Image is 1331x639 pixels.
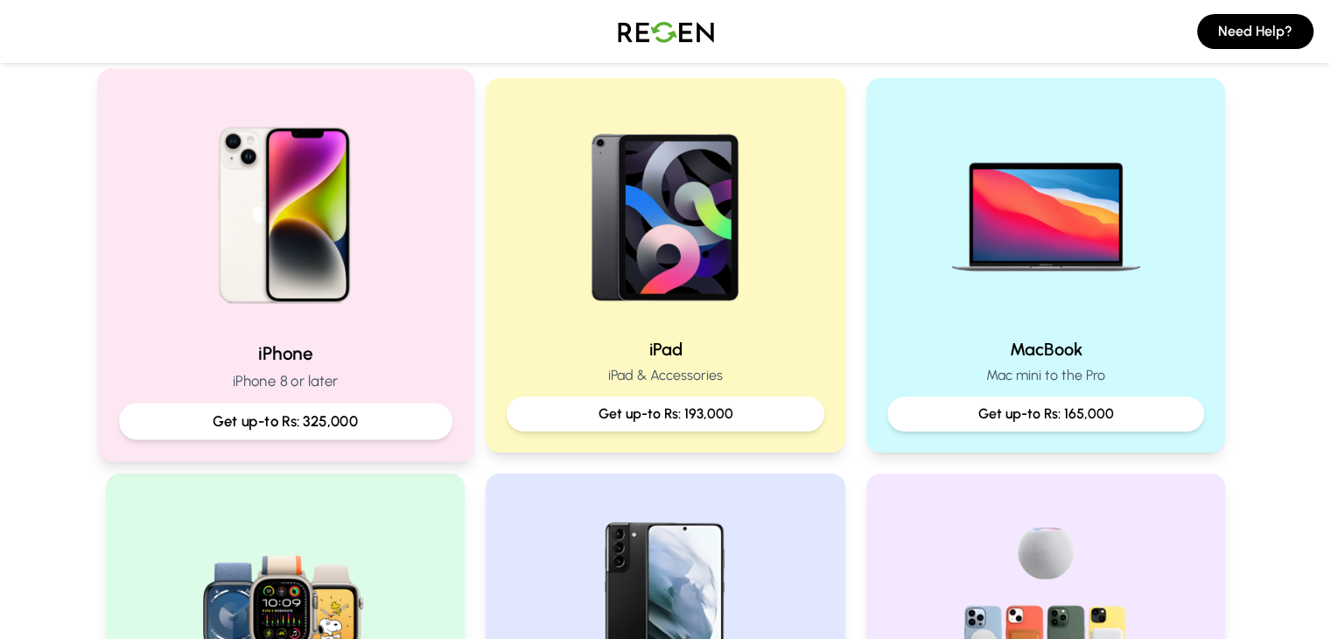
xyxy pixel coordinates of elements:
button: Need Help? [1197,14,1313,49]
h2: iPhone [118,341,452,366]
img: MacBook [934,99,1158,323]
h2: MacBook [887,337,1205,362]
p: Get up-to Rs: 165,000 [901,404,1191,425]
img: Logo [605,7,727,56]
h2: iPad [507,337,824,362]
p: Get up-to Rs: 193,000 [521,404,810,425]
p: Get up-to Rs: 325,000 [133,411,437,432]
img: iPad [553,99,777,323]
p: iPad & Accessories [507,365,824,386]
p: iPhone 8 or later [118,370,452,392]
img: iPhone [167,91,403,327]
p: Mac mini to the Pro [887,365,1205,386]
